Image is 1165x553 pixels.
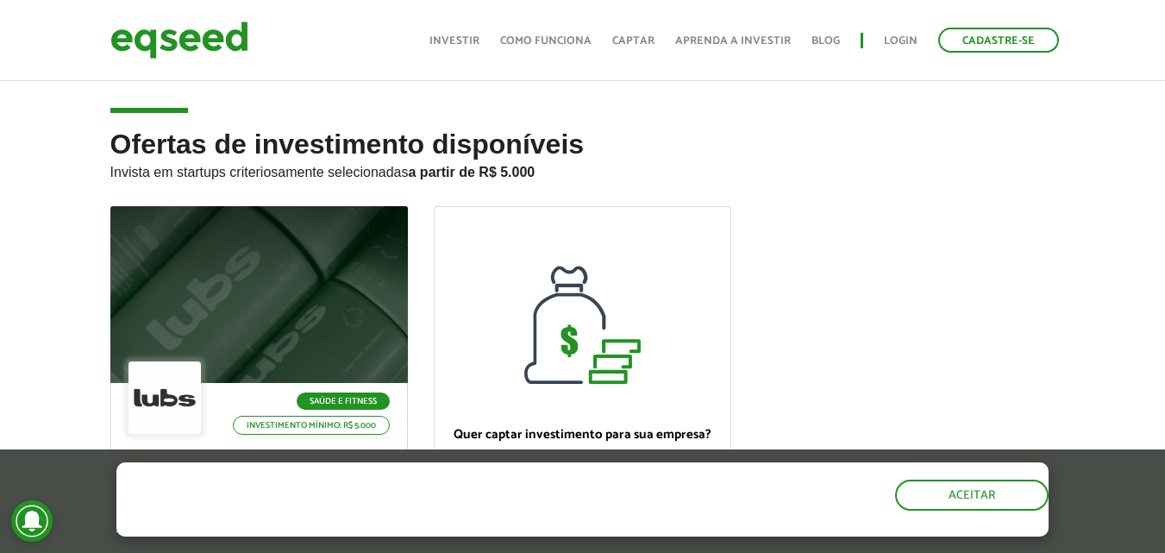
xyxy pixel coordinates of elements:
a: política de privacidade e de cookies [344,522,543,537]
h2: Ofertas de investimento disponíveis [110,129,1055,206]
p: Saúde e Fitness [297,393,390,410]
strong: a partir de R$ 5.000 [409,165,536,179]
p: Investimento mínimo: R$ 5.000 [233,416,390,435]
a: Captar [612,35,655,47]
a: Login [884,35,918,47]
h5: O site da EqSeed utiliza cookies para melhorar sua navegação. [116,462,675,516]
a: Investir [429,35,479,47]
a: Cadastre-se [938,28,1059,53]
p: Ao clicar em "aceitar", você aceita nossa . [116,520,675,537]
p: Invista em startups criteriosamente selecionadas [110,160,1055,180]
a: Aprenda a investir [675,35,791,47]
p: Quer captar investimento para sua empresa? [452,427,713,443]
a: Como funciona [500,35,592,47]
img: EqSeed [110,17,248,63]
button: Aceitar [895,480,1049,511]
a: Blog [811,35,840,47]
